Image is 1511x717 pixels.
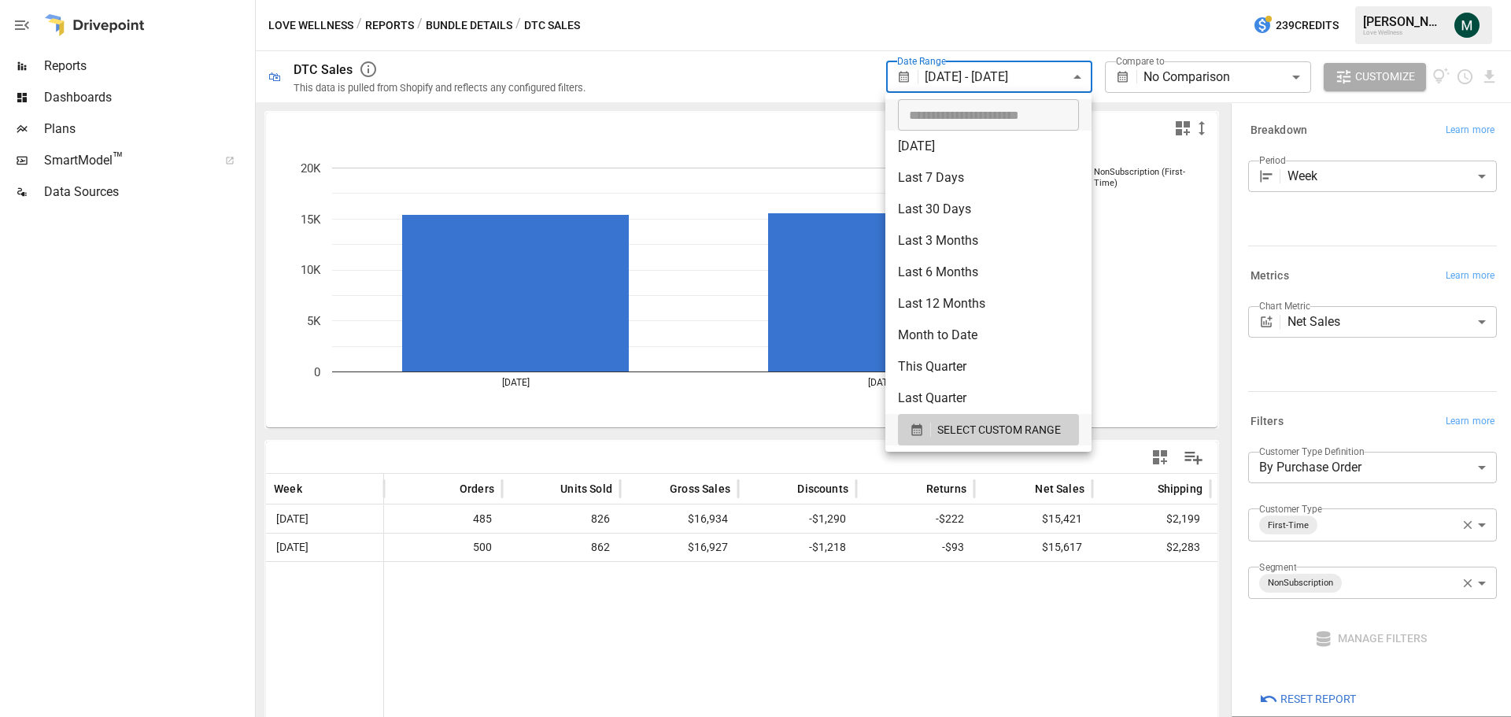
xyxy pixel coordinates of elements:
[885,225,1092,257] li: Last 3 Months
[937,420,1061,440] span: SELECT CUSTOM RANGE
[885,194,1092,225] li: Last 30 Days
[885,131,1092,162] li: [DATE]
[885,383,1092,414] li: Last Quarter
[885,351,1092,383] li: This Quarter
[885,162,1092,194] li: Last 7 Days
[885,257,1092,288] li: Last 6 Months
[885,320,1092,351] li: Month to Date
[885,288,1092,320] li: Last 12 Months
[898,414,1079,445] button: SELECT CUSTOM RANGE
